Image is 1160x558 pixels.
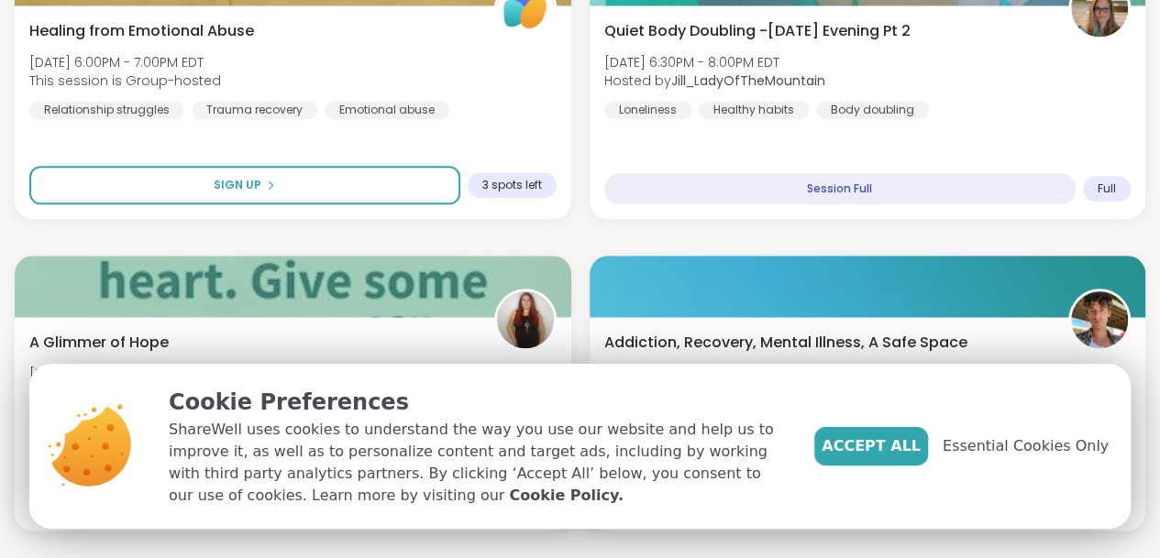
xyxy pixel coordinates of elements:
[29,20,254,42] span: Healing from Emotional Abuse
[214,177,261,193] span: Sign Up
[29,332,169,354] span: A Glimmer of Hope
[671,71,825,90] b: Jill_LadyOfTheMountain
[169,419,785,507] p: ShareWell uses cookies to understand the way you use our website and help us to improve it, as we...
[497,291,554,348] img: SarahR83
[1071,291,1128,348] img: henrywellness
[604,53,825,71] span: [DATE] 6:30PM - 8:00PM EDT
[943,435,1109,457] span: Essential Cookies Only
[29,53,221,71] span: [DATE] 6:00PM - 7:00PM EDT
[1098,181,1116,196] span: Full
[169,386,785,419] p: Cookie Preferences
[604,332,967,354] span: Addiction, Recovery, Mental Illness, A Safe Space
[604,71,825,90] span: Hosted by
[816,101,929,119] div: Body doubling
[29,101,184,119] div: Relationship struggles
[192,101,317,119] div: Trauma recovery
[604,20,911,42] span: Quiet Body Doubling -[DATE] Evening Pt 2
[604,173,1077,204] div: Session Full
[482,178,542,192] span: 3 spots left
[814,427,928,465] button: Accept All
[699,101,809,119] div: Healthy habits
[29,166,460,204] button: Sign Up
[325,101,449,119] div: Emotional abuse
[822,435,921,457] span: Accept All
[509,485,623,507] a: Cookie Policy.
[29,71,221,90] span: This session is Group-hosted
[604,101,691,119] div: Loneliness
